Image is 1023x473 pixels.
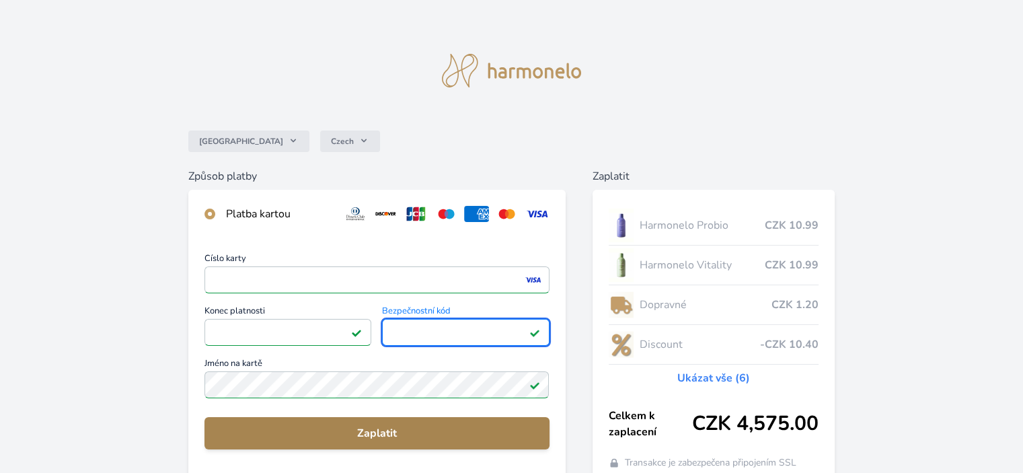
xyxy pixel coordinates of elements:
[593,168,835,184] h6: Zaplatit
[494,206,519,222] img: mc.svg
[639,257,764,273] span: Harmonelo Vitality
[760,336,819,353] span: -CZK 10.40
[211,323,365,342] iframe: Iframe pro datum vypršení platnosti
[204,307,371,319] span: Konec platnosti
[639,336,759,353] span: Discount
[609,248,634,282] img: CLEAN_VITALITY_se_stinem_x-lo.jpg
[771,297,819,313] span: CZK 1.20
[524,274,542,286] img: visa
[204,417,549,449] button: Zaplatit
[351,327,362,338] img: Platné pole
[434,206,459,222] img: maestro.svg
[609,209,634,242] img: CLEAN_PROBIO_se_stinem_x-lo.jpg
[639,297,771,313] span: Dopravné
[204,371,549,398] input: Jméno na kartěPlatné pole
[692,412,819,436] span: CZK 4,575.00
[609,408,692,440] span: Celkem k zaplacení
[639,217,764,233] span: Harmonelo Probio
[625,456,796,470] span: Transakce je zabezpečena připojením SSL
[765,217,819,233] span: CZK 10.99
[373,206,398,222] img: discover.svg
[442,54,582,87] img: logo.svg
[320,131,380,152] button: Czech
[609,288,634,322] img: delivery-lo.png
[204,254,549,266] span: Číslo karty
[211,270,543,289] iframe: Iframe pro číslo karty
[199,136,283,147] span: [GEOGRAPHIC_DATA]
[677,370,750,386] a: Ukázat vše (6)
[204,359,549,371] span: Jméno na kartě
[343,206,368,222] img: diners.svg
[529,379,540,390] img: Platné pole
[464,206,489,222] img: amex.svg
[525,206,550,222] img: visa.svg
[609,328,634,361] img: discount-lo.png
[765,257,819,273] span: CZK 10.99
[188,131,309,152] button: [GEOGRAPHIC_DATA]
[529,327,540,338] img: Platné pole
[331,136,354,147] span: Czech
[404,206,428,222] img: jcb.svg
[226,206,332,222] div: Platba kartou
[382,307,549,319] span: Bezpečnostní kód
[188,168,565,184] h6: Způsob platby
[388,323,543,342] iframe: Iframe pro bezpečnostní kód
[215,425,538,441] span: Zaplatit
